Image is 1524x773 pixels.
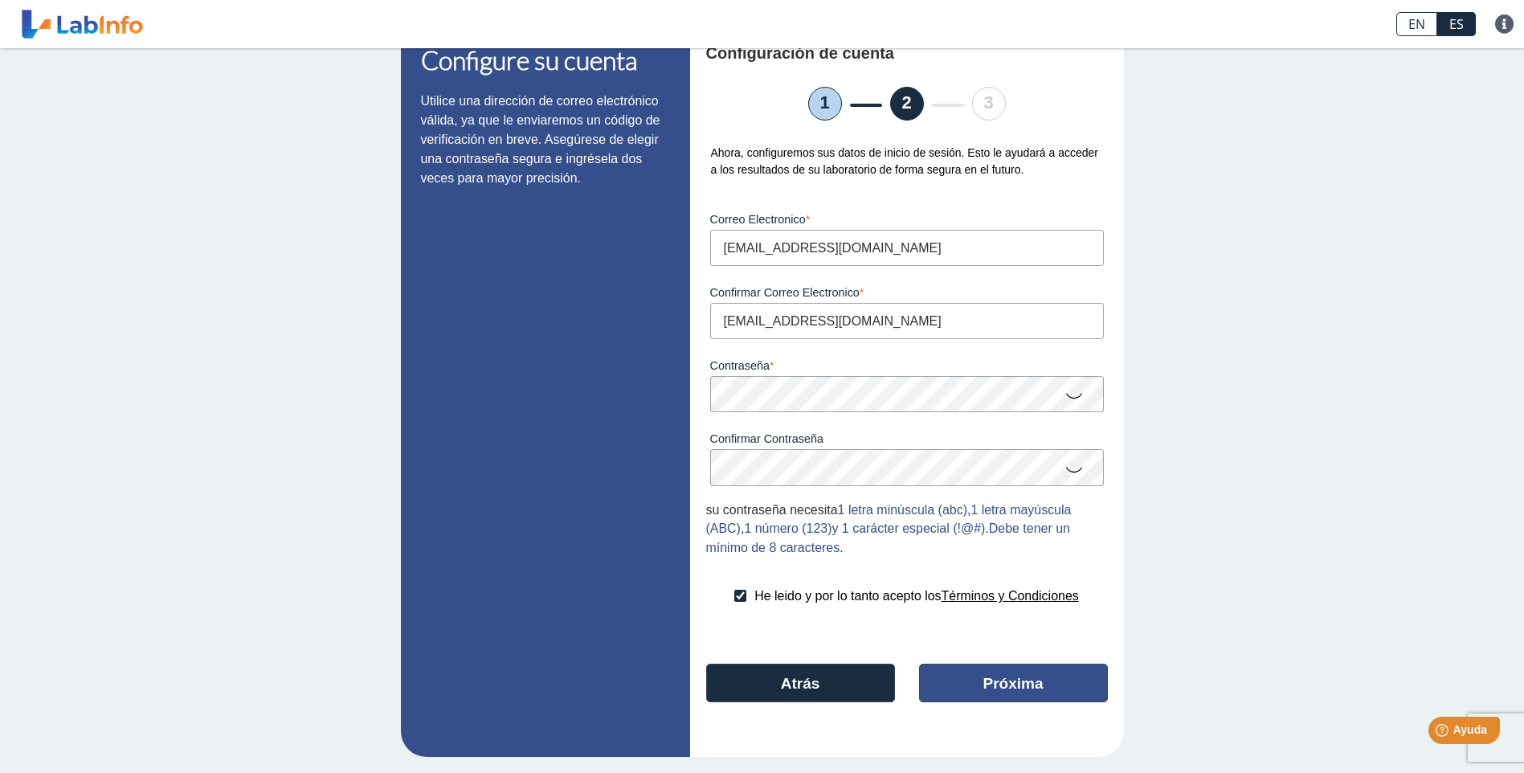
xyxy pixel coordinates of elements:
[706,503,838,517] span: su contraseña necesita
[754,589,941,603] span: He leido y por lo tanto acepto los
[710,230,1104,266] input: Correo Electronico
[744,521,831,535] span: 1 número (123)
[942,589,1079,603] a: Términos y Condiciones
[710,286,1104,299] label: Confirmar Correo Electronico
[421,45,670,76] h1: Configure su cuenta
[919,664,1108,702] button: Próxima
[972,87,1006,121] li: 3
[808,87,842,121] li: 1
[421,92,670,188] p: Utilice una dirección de correo electrónico válida, ya que le enviaremos un código de verificació...
[710,303,1104,339] input: Confirmar Correo Electronico
[1437,12,1476,36] a: ES
[706,43,1017,63] h4: Configuración de cuenta
[838,503,967,517] span: 1 letra minúscula (abc)
[706,145,1108,178] div: Ahora, configuremos sus datos de inicio de sesión. Esto le ayudará a acceder a los resultados de ...
[710,213,1104,226] label: Correo Electronico
[1381,710,1506,755] iframe: Help widget launcher
[710,359,1104,372] label: Contraseña
[1396,12,1437,36] a: EN
[706,664,895,702] button: Atrás
[706,501,1108,558] div: , , . .
[831,521,985,535] span: y 1 carácter especial (!@#)
[710,432,1104,445] label: Confirmar Contraseña
[890,87,924,121] li: 2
